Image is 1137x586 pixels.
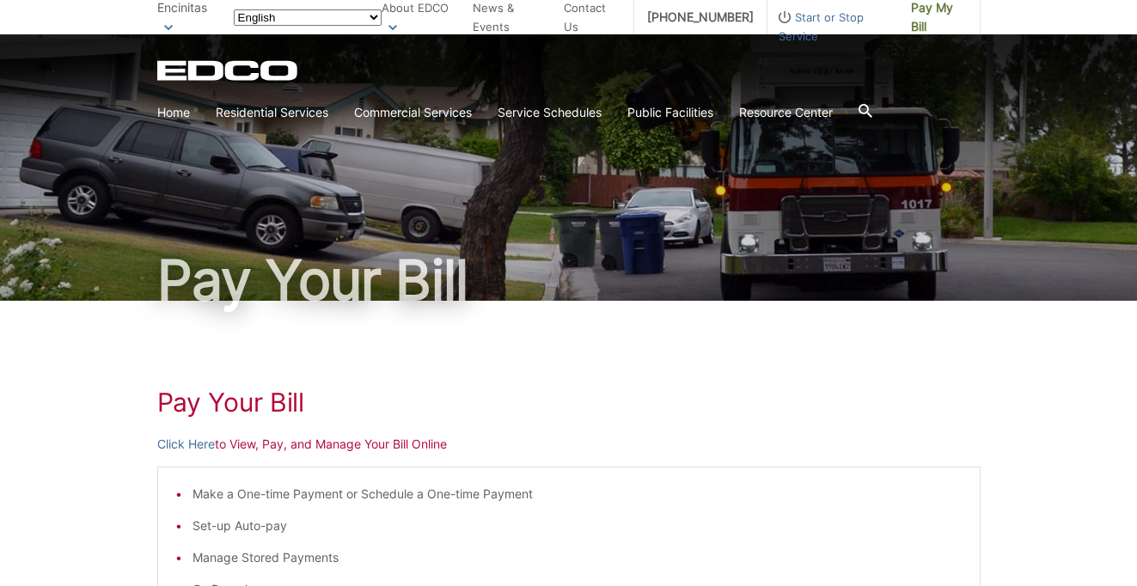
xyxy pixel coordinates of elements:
[193,516,963,535] li: Set-up Auto-pay
[216,103,328,122] a: Residential Services
[157,60,300,81] a: EDCD logo. Return to the homepage.
[193,548,963,567] li: Manage Stored Payments
[157,253,981,308] h1: Pay Your Bill
[234,9,382,26] select: Select a language
[157,103,190,122] a: Home
[354,103,472,122] a: Commercial Services
[627,103,713,122] a: Public Facilities
[498,103,602,122] a: Service Schedules
[157,435,215,454] a: Click Here
[157,435,981,454] p: to View, Pay, and Manage Your Bill Online
[157,387,981,418] h1: Pay Your Bill
[193,485,963,504] li: Make a One-time Payment or Schedule a One-time Payment
[739,103,833,122] a: Resource Center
